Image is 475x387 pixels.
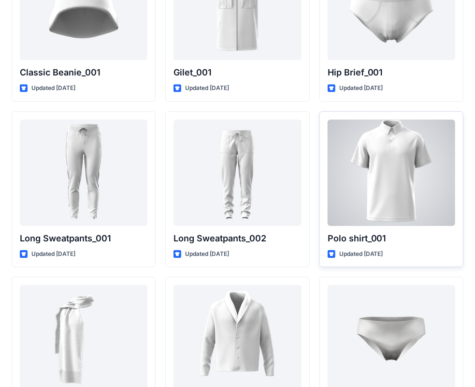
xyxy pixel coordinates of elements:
[328,232,455,245] p: Polo shirt_001
[173,232,301,245] p: Long Sweatpants_002
[31,249,75,259] p: Updated [DATE]
[173,119,301,226] a: Long Sweatpants_002
[339,249,383,259] p: Updated [DATE]
[31,83,75,93] p: Updated [DATE]
[328,119,455,226] a: Polo shirt_001
[339,83,383,93] p: Updated [DATE]
[20,119,147,226] a: Long Sweatpants_001
[185,83,229,93] p: Updated [DATE]
[20,66,147,79] p: Classic Beanie_001
[328,66,455,79] p: Hip Brief_001
[173,66,301,79] p: Gilet_001
[20,232,147,245] p: Long Sweatpants_001
[185,249,229,259] p: Updated [DATE]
